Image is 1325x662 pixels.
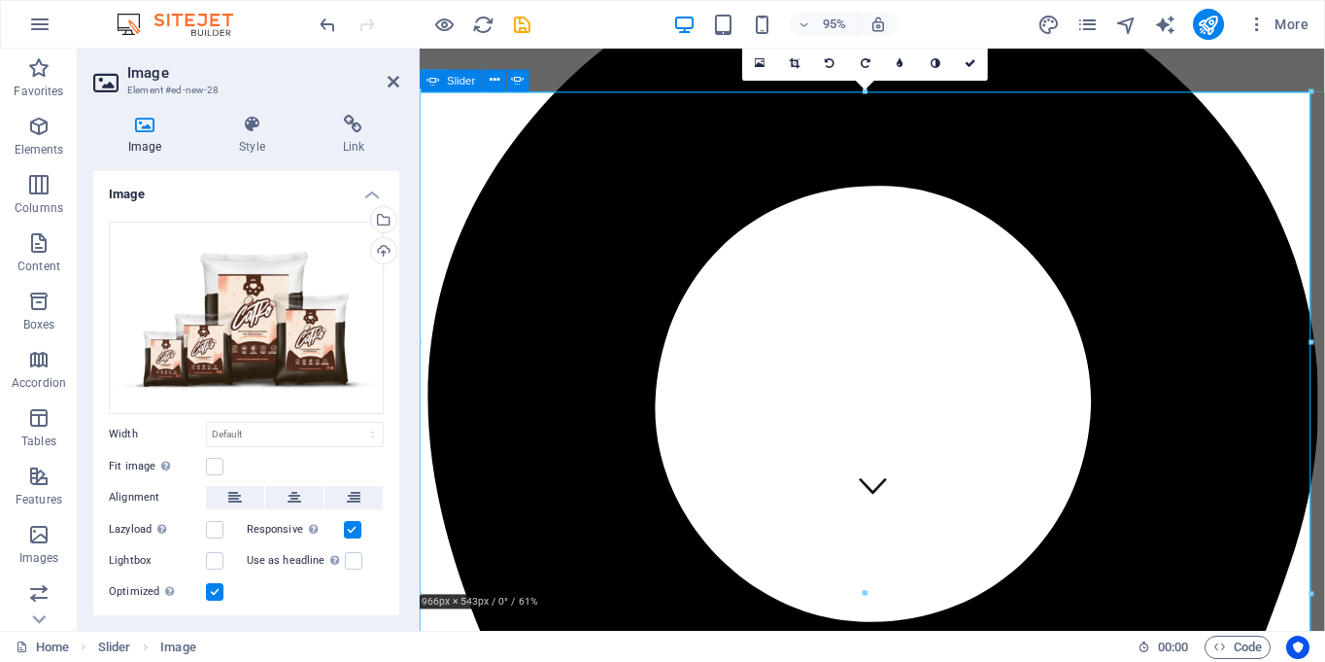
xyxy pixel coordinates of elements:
h4: Style [204,115,307,156]
h6: 95% [819,13,850,36]
span: Slider [448,75,476,86]
a: Confirm ( Ctrl ⏎ ) [953,46,988,81]
label: Width [109,429,206,439]
button: publish [1193,9,1224,40]
label: Fit image [109,455,206,478]
i: Design (Ctrl+Alt+Y) [1037,14,1060,36]
i: Publish [1197,14,1219,36]
button: pages [1076,13,1100,36]
i: Reload page [472,14,494,36]
p: Tables [21,434,56,449]
span: More [1247,15,1308,34]
label: Lazyload [109,518,206,541]
p: Images [19,550,59,566]
button: text_generator [1154,13,1177,36]
i: On resize automatically adjust zoom level to fit chosen device. [869,16,887,33]
p: Content [17,259,60,274]
button: design [1037,13,1061,36]
label: Use as headline [247,549,345,573]
a: Rotate right 90° [848,46,883,81]
h2: Image [127,64,399,82]
button: Code [1205,636,1271,659]
label: Responsive [247,518,344,541]
i: Navigator [1115,14,1138,36]
div: BolsasCatkoMockup-zq1fLKs7gIBiY5fg_v36WA.png [109,222,384,414]
a: Select files from the file manager, stock photos, or upload file(s) [743,46,778,81]
nav: breadcrumb [98,636,196,659]
i: Save (Ctrl+S) [511,14,533,36]
a: Rotate left 90° [813,46,848,81]
a: Crop mode [778,46,813,81]
i: AI Writer [1154,14,1176,36]
p: Columns [15,200,63,216]
button: reload [471,13,494,36]
label: Alignment [109,486,206,509]
span: Click to select. Double-click to edit [160,636,195,659]
label: Optimized [109,580,206,604]
img: Editor Logo [112,13,257,36]
span: 00 00 [1158,636,1188,659]
a: Blur [883,46,918,81]
h4: Image [93,115,204,156]
button: More [1240,9,1316,40]
span: Code [1213,636,1262,659]
p: Elements [15,142,64,157]
p: Favorites [14,84,63,99]
button: navigator [1115,13,1138,36]
i: Undo: Change image (Ctrl+Z) [317,14,339,36]
i: Pages (Ctrl+Alt+S) [1076,14,1099,36]
button: undo [316,13,339,36]
button: 95% [790,13,859,36]
p: Boxes [23,317,55,332]
a: Click to cancel selection. Double-click to open Pages [16,636,69,659]
h3: Element #ed-new-28 [127,82,360,99]
p: Accordion [12,375,66,391]
a: Greyscale [918,46,953,81]
h6: Session time [1138,636,1189,659]
h4: Link [308,115,399,156]
h4: Image [93,171,399,206]
span: : [1172,640,1174,654]
button: Click here to leave preview mode and continue editing [432,13,456,36]
button: save [510,13,533,36]
p: Features [16,492,62,507]
span: Click to select. Double-click to edit [98,636,131,659]
button: Usercentrics [1286,636,1309,659]
label: Lightbox [109,549,206,573]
